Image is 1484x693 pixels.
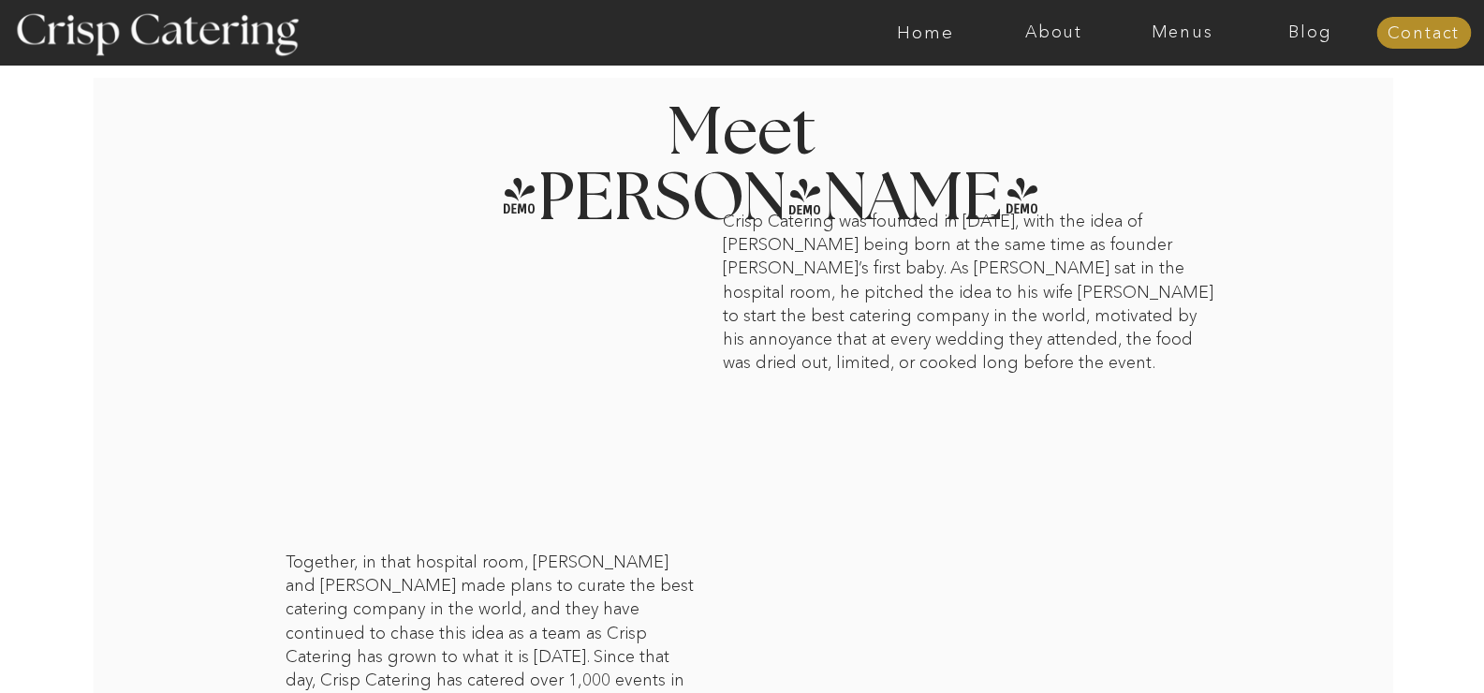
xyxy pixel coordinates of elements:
[1376,24,1471,43] a: Contact
[861,23,990,42] a: Home
[990,23,1118,42] a: About
[723,210,1219,376] p: Crisp Catering was founded in [DATE], with the idea of [PERSON_NAME] being born at the same time ...
[500,101,985,175] h2: Meet [PERSON_NAME]
[1246,23,1374,42] a: Blog
[1118,23,1246,42] a: Menus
